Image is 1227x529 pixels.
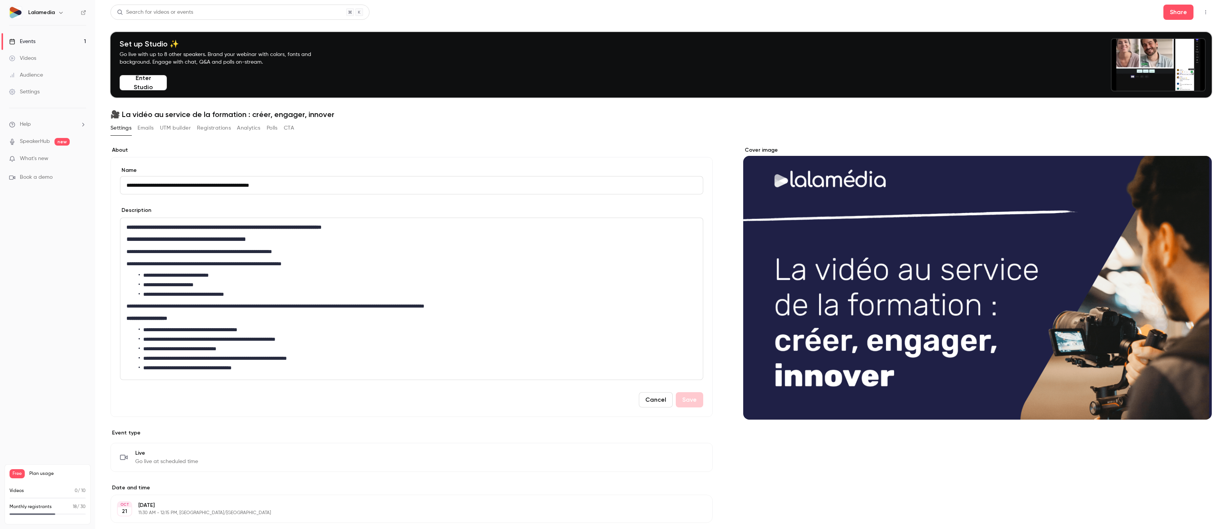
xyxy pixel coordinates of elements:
div: Videos [9,55,36,62]
span: Book a demo [20,173,53,181]
div: Search for videos or events [117,8,193,16]
label: About [110,146,713,154]
div: OCT [118,502,131,507]
span: 0 [75,489,78,493]
p: 21 [122,508,127,515]
span: Go live at scheduled time [135,458,198,465]
p: Monthly registrants [10,503,52,510]
section: Cover image [743,146,1212,420]
div: Settings [9,88,40,96]
div: editor [120,218,703,380]
button: Settings [110,122,131,134]
p: Event type [110,429,713,437]
span: Free [10,469,25,478]
span: Help [20,120,31,128]
div: Audience [9,71,43,79]
p: Go live with up to 8 other speakers. Brand your webinar with colors, fonts and background. Engage... [120,51,329,66]
img: Lalamedia [10,6,22,19]
span: new [54,138,70,146]
p: 11:30 AM - 12:15 PM, [GEOGRAPHIC_DATA]/[GEOGRAPHIC_DATA] [138,510,672,516]
button: Enter Studio [120,75,167,90]
label: Date and time [110,484,713,492]
p: / 10 [75,487,86,494]
label: Description [120,207,151,214]
h6: Lalamedia [28,9,55,16]
a: SpeakerHub [20,138,50,146]
span: 18 [73,505,77,509]
button: CTA [284,122,294,134]
button: Registrations [197,122,231,134]
h1: 🎥 La vidéo au service de la formation : créer, engager, innover [110,110,1212,119]
span: Live [135,449,198,457]
button: Polls [267,122,278,134]
section: description [120,218,703,380]
iframe: Noticeable Trigger [77,155,86,162]
button: Emails [138,122,154,134]
p: Videos [10,487,24,494]
label: Name [120,167,703,174]
button: Cancel [639,392,673,407]
label: Cover image [743,146,1212,154]
span: What's new [20,155,48,163]
button: Analytics [237,122,261,134]
p: / 30 [73,503,86,510]
button: UTM builder [160,122,191,134]
h4: Set up Studio ✨ [120,39,329,48]
p: [DATE] [138,502,672,509]
button: Share [1163,5,1193,20]
div: Events [9,38,35,45]
li: help-dropdown-opener [9,120,86,128]
span: Plan usage [29,471,86,477]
